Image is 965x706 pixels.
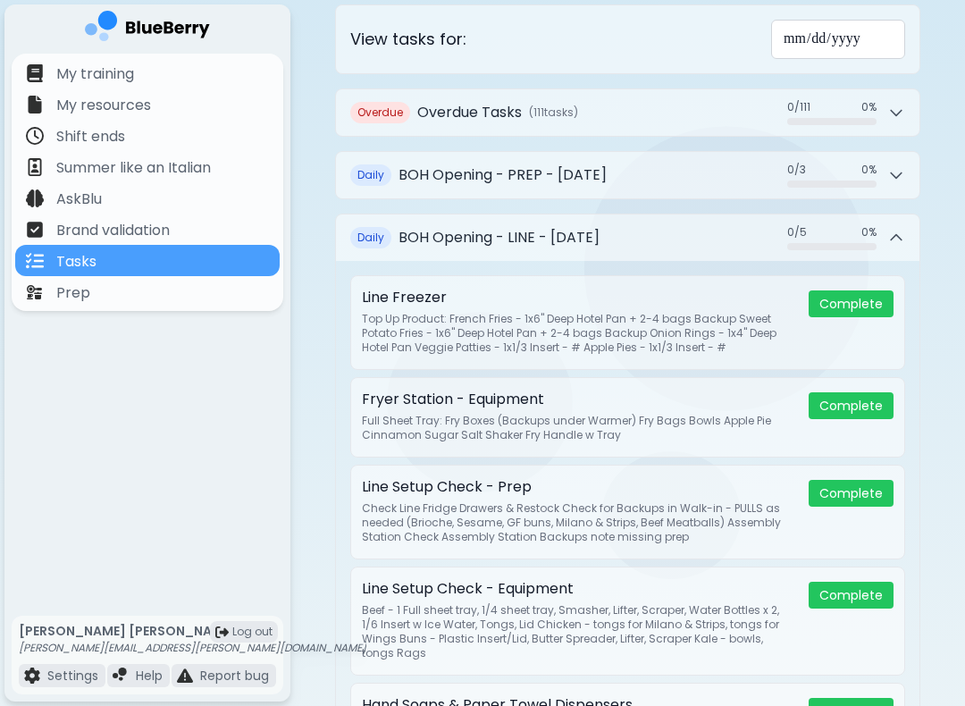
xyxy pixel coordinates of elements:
[19,623,366,639] p: [PERSON_NAME] [PERSON_NAME]
[809,392,894,419] button: Complete
[26,221,44,239] img: file icon
[362,578,574,600] p: Line Setup Check - Equipment
[362,476,532,498] p: Line Setup Check - Prep
[861,163,877,177] span: 0 %
[56,189,102,210] p: AskBlu
[362,603,794,660] p: Beef - 1 Full sheet tray, 1/4 sheet tray, Smasher, Lifter, Scraper, Water Bottles x 2, 1/6 Insert...
[177,668,193,684] img: file icon
[56,220,170,241] p: Brand validation
[56,63,134,85] p: My training
[861,100,877,114] span: 0 %
[215,626,229,639] img: logout
[417,102,522,123] h2: Overdue Tasks
[136,668,163,684] p: Help
[26,127,44,145] img: file icon
[336,214,919,261] button: DailyBOH Opening - LINE - [DATE]0/50%
[232,625,273,639] span: Log out
[56,95,151,116] p: My resources
[350,164,391,186] span: Daily
[399,164,607,186] h2: BOH Opening - PREP - [DATE]
[19,641,366,655] p: [PERSON_NAME][EMAIL_ADDRESS][PERSON_NAME][DOMAIN_NAME]
[47,668,98,684] p: Settings
[26,283,44,301] img: file icon
[56,251,96,273] p: Tasks
[350,227,391,248] span: Daily
[809,480,894,507] button: Complete
[26,158,44,176] img: file icon
[26,252,44,270] img: file icon
[362,312,794,355] p: Top Up Product: French Fries - 1x6" Deep Hotel Pan + 2-4 bags Backup Sweet Potato Fries - 1x6" De...
[362,389,544,410] p: Fryer Station - Equipment
[787,225,807,240] span: 0 / 5
[56,157,211,179] p: Summer like an Italian
[56,282,90,304] p: Prep
[787,100,810,114] span: 0 / 111
[336,152,919,198] button: DailyBOH Opening - PREP - [DATE]0/30%
[350,27,466,52] h3: View tasks for:
[809,290,894,317] button: Complete
[362,287,447,308] p: Line Freezer
[200,668,269,684] p: Report bug
[529,105,578,120] span: ( 111 task s )
[362,414,794,442] p: Full Sheet Tray: Fry Boxes (Backups under Warmer) Fry Bags Bowls Apple Pie Cinnamon Sugar Salt Sh...
[56,126,125,147] p: Shift ends
[113,668,129,684] img: file icon
[362,501,794,544] p: Check Line Fridge Drawers & Restock Check for Backups in Walk-in - PULLS as needed (Brioche, Sesa...
[809,582,894,609] button: Complete
[26,189,44,207] img: file icon
[399,227,600,248] h2: BOH Opening - LINE - [DATE]
[787,163,806,177] span: 0 / 3
[350,102,410,123] span: Overdue
[26,96,44,113] img: file icon
[861,225,877,240] span: 0 %
[85,11,210,47] img: company logo
[336,89,919,136] button: OverdueOverdue Tasks(111tasks)0/1110%
[24,668,40,684] img: file icon
[26,64,44,82] img: file icon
